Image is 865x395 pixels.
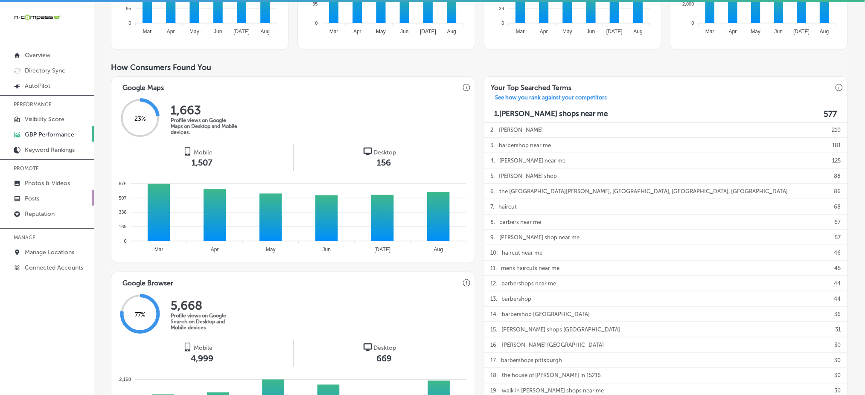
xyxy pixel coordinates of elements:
img: logo [183,343,192,351]
p: GBP Performance [25,131,74,138]
p: Profile views on Google Maps on Desktop and Mobile devices. [171,117,239,135]
tspan: 169 [119,224,126,229]
p: barbershops near me [502,276,556,291]
p: Connected Accounts [25,264,83,271]
p: haircut near me [502,245,543,260]
span: 156 [377,157,391,168]
tspan: 0 [315,20,317,26]
p: Profile views on Google Search on Desktop and Mobile devices [171,313,239,331]
tspan: Mar [143,29,152,35]
p: 9 . [491,230,495,245]
p: [PERSON_NAME] [499,122,543,137]
tspan: 35 [312,1,317,6]
p: 86 [834,184,841,199]
p: 4 . [491,153,495,168]
p: 67 [835,215,841,229]
p: 181 [833,138,841,153]
span: Mobile [194,344,213,351]
tspan: May [266,247,276,253]
tspan: 0 [692,20,694,26]
tspan: [DATE] [420,29,436,35]
span: 23 % [134,116,146,123]
span: Mobile [194,149,213,156]
tspan: Jun [775,29,783,35]
p: 31 [836,322,841,337]
p: 12 . [491,276,498,291]
tspan: 95 [126,6,131,11]
p: Keyword Rankings [25,146,75,154]
h2: 5,668 [171,299,239,313]
tspan: Mar [154,247,163,253]
p: 45 [835,261,841,276]
tspan: Jun [587,29,595,35]
p: Photos & Videos [25,180,70,187]
p: 17 . [491,353,497,368]
p: 57 [835,230,841,245]
h2: 1,663 [171,103,239,117]
tspan: Aug [261,29,270,35]
tspan: Apr [211,247,219,253]
p: barbershop [502,291,532,306]
span: 1,507 [192,157,213,168]
tspan: Aug [434,247,443,253]
p: mens haircuts near me [501,261,560,276]
p: 10 . [491,245,498,260]
tspan: 39 [499,6,504,11]
tspan: [DATE] [606,29,623,35]
p: 210 [832,122,841,137]
tspan: Jun [323,247,331,253]
p: the house of [PERSON_NAME] in 15216 [502,368,601,383]
a: See how you rank against your competitors [489,94,614,103]
p: 6 . [491,184,495,199]
h3: Your Top Searched Terms [484,77,579,94]
p: Visibility Score [25,116,64,123]
p: [PERSON_NAME] shop near me [500,230,580,245]
span: Desktop [374,149,396,156]
p: 2 . [491,122,495,137]
p: [PERSON_NAME] near me [500,153,566,168]
p: 44 [834,291,841,306]
tspan: Apr [167,29,175,35]
p: 46 [834,245,841,260]
tspan: Mar [706,29,715,35]
tspan: Apr [540,29,548,35]
p: 1. [PERSON_NAME] shops near me [495,109,608,119]
h3: Google Maps [116,77,171,94]
p: [PERSON_NAME] [GEOGRAPHIC_DATA] [502,337,604,352]
p: Overview [25,52,50,59]
tspan: May [189,29,199,35]
p: 125 [833,153,841,168]
p: 68 [834,199,841,214]
span: 77 % [135,311,146,318]
tspan: Aug [447,29,456,35]
tspan: Aug [633,29,642,35]
p: barbershops pittsburgh [501,353,562,368]
tspan: 0 [501,20,504,26]
tspan: May [562,29,572,35]
tspan: [DATE] [233,29,250,35]
tspan: Mar [329,29,338,35]
p: Manage Locations [25,249,74,256]
span: How Consumers Found You [111,63,211,72]
span: 4,999 [191,353,213,363]
tspan: 507 [119,196,126,201]
tspan: May [376,29,386,35]
p: AutoPilot [25,82,50,90]
tspan: May [751,29,761,35]
p: 36 [835,307,841,322]
label: 577 [824,109,837,119]
p: [PERSON_NAME] shop [499,168,557,183]
img: 660ab0bf-5cc7-4cb8-ba1c-48b5ae0f18e60NCTV_CLogo_TV_Black_-500x88.png [14,13,61,21]
tspan: 2,000 [683,1,695,6]
img: logo [364,147,372,156]
p: the [GEOGRAPHIC_DATA][PERSON_NAME], [GEOGRAPHIC_DATA], [GEOGRAPHIC_DATA], [GEOGRAPHIC_DATA] [500,184,788,199]
tspan: 338 [119,210,126,215]
p: Directory Sync [25,67,65,74]
tspan: [DATE] [375,247,391,253]
p: 14 . [491,307,498,322]
p: 30 [835,337,841,352]
p: 7 . [491,199,495,214]
p: 16 . [491,337,498,352]
p: 30 [835,368,841,383]
p: barbershop [GEOGRAPHIC_DATA] [502,307,590,322]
